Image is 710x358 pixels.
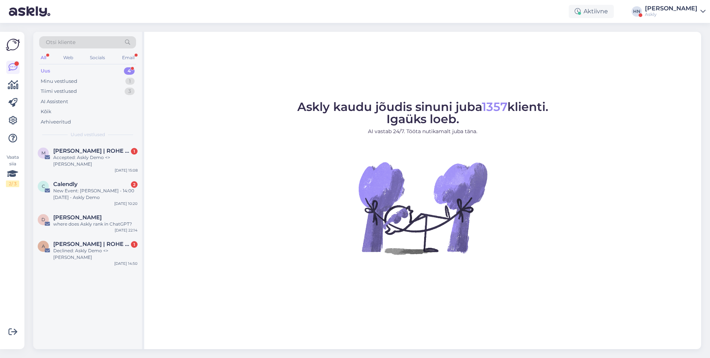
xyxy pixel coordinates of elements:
div: [DATE] 14:50 [114,261,138,266]
span: D [41,217,45,222]
div: HN [632,6,642,17]
div: Declined: Askly Demo <> [PERSON_NAME] [53,247,138,261]
div: 4 [124,67,135,75]
div: 1 [131,241,138,248]
span: Marit Raudsik | ROHE AUTO [53,148,130,154]
span: M [41,150,45,156]
div: Arhiveeritud [41,118,71,126]
span: Uued vestlused [71,131,105,138]
span: Dan Erickson [53,214,102,221]
div: [DATE] 15:08 [115,168,138,173]
div: 1 [131,148,138,155]
div: All [39,53,48,63]
div: Socials [88,53,106,63]
div: Accepted: Askly Demo <> [PERSON_NAME] [53,154,138,168]
span: 1357 [482,99,507,114]
div: Web [62,53,75,63]
div: Vaata siia [6,154,19,187]
div: 3 [125,88,135,95]
div: Minu vestlused [41,78,77,85]
p: AI vastab 24/7. Tööta nutikamalt juba täna. [297,128,548,135]
div: New Event: [PERSON_NAME] - 14:00 [DATE] - Askly Demo [53,188,138,201]
div: 1 [125,78,135,85]
div: 2 [131,181,138,188]
span: C [42,183,45,189]
div: [DATE] 10:20 [114,201,138,206]
span: Calendly [53,181,78,188]
div: Askly [645,11,697,17]
span: Agata Rosenberg | ROHE AUTO [53,241,130,247]
div: Email [121,53,136,63]
div: where does Askly rank in ChatGPT? [53,221,138,227]
span: Askly kaudu jõudis sinuni juba klienti. Igaüks loeb. [297,99,548,126]
span: Otsi kliente [46,38,75,46]
a: [PERSON_NAME]Askly [645,6,706,17]
span: A [42,243,45,249]
div: [DATE] 22:14 [115,227,138,233]
div: 2 / 3 [6,180,19,187]
div: AI Assistent [41,98,68,105]
div: Tiimi vestlused [41,88,77,95]
img: No Chat active [356,141,489,274]
div: [PERSON_NAME] [645,6,697,11]
img: Askly Logo [6,38,20,52]
div: Aktiivne [569,5,614,18]
div: Uus [41,67,50,75]
div: Kõik [41,108,51,115]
